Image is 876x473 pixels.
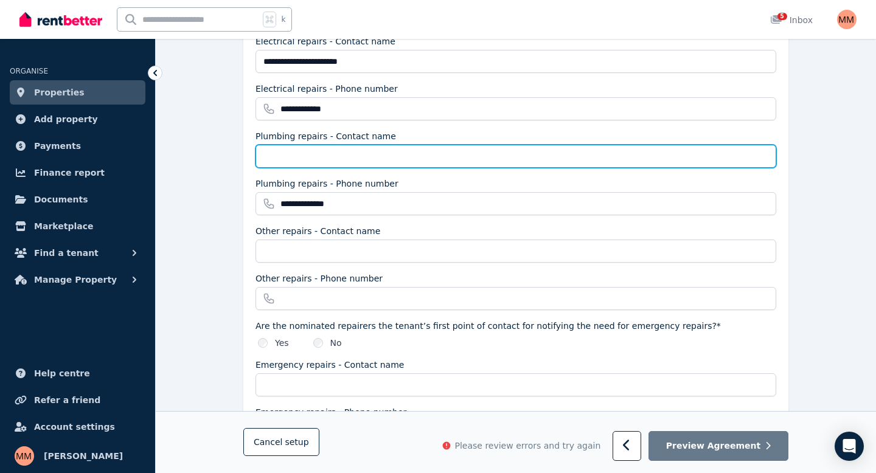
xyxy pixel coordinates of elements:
[10,187,145,212] a: Documents
[10,80,145,105] a: Properties
[455,440,601,452] span: Please review errors and try again
[34,366,90,381] span: Help centre
[10,134,145,158] a: Payments
[275,337,289,349] label: Yes
[255,83,398,95] label: Electrical repairs - Phone number
[837,10,857,29] img: matthew mcpherson
[255,225,380,237] label: Other repairs - Contact name
[255,359,404,371] label: Emergency repairs - Contact name
[34,165,105,180] span: Finance report
[10,415,145,439] a: Account settings
[10,241,145,265] button: Find a tenant
[10,214,145,238] a: Marketplace
[254,438,309,447] span: Cancel
[243,429,319,457] button: Cancelsetup
[255,406,406,418] label: Emergency repairs - Phone number
[34,272,117,287] span: Manage Property
[285,437,308,449] span: setup
[15,446,34,466] img: matthew mcpherson
[255,130,396,142] label: Plumbing repairs - Contact name
[10,107,145,131] a: Add property
[44,449,123,463] span: [PERSON_NAME]
[255,272,383,285] label: Other repairs - Phone number
[770,14,813,26] div: Inbox
[255,35,395,47] label: Electrical repairs - Contact name
[34,112,98,126] span: Add property
[777,13,787,20] span: 5
[34,219,93,233] span: Marketplace
[648,432,788,461] button: Preview Agreement
[255,178,398,190] label: Plumbing repairs - Phone number
[34,85,85,100] span: Properties
[34,139,81,153] span: Payments
[10,161,145,185] a: Finance report
[330,337,342,349] label: No
[281,15,285,24] span: k
[34,393,100,407] span: Refer a friend
[34,192,88,207] span: Documents
[34,246,99,260] span: Find a tenant
[666,440,760,452] span: Preview Agreement
[10,361,145,385] a: Help centre
[34,419,115,434] span: Account settings
[19,10,102,29] img: RentBetter
[10,268,145,292] button: Manage Property
[10,388,145,412] a: Refer a friend
[835,432,864,461] div: Open Intercom Messenger
[10,67,48,75] span: ORGANISE
[255,320,776,332] label: Are the nominated repairers the tenant’s first point of contact for notifying the need for emerge...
